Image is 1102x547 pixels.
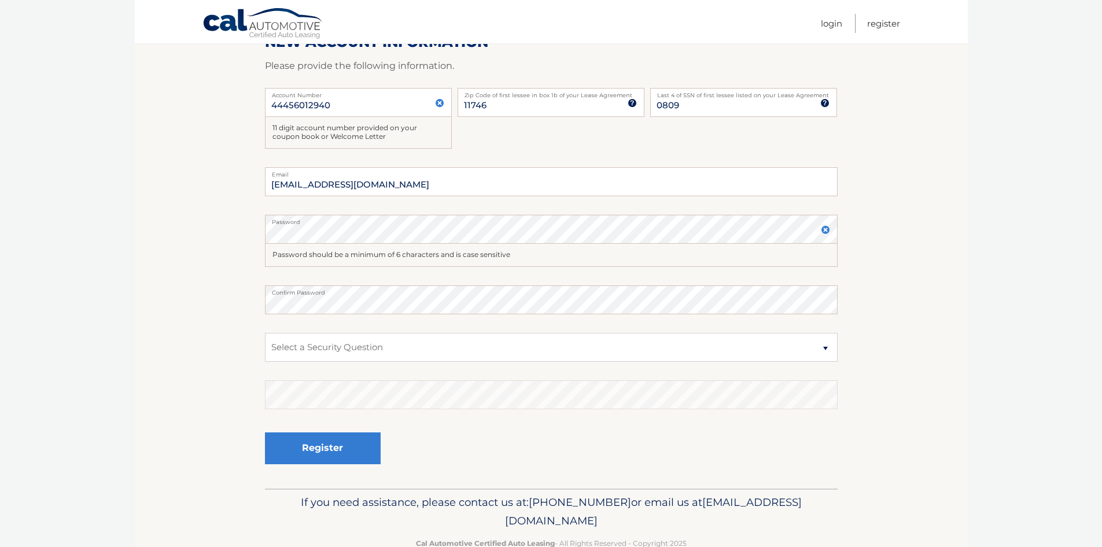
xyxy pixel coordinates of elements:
[529,495,631,509] span: [PHONE_NUMBER]
[458,88,644,117] input: Zip Code
[265,88,452,97] label: Account Number
[820,98,830,108] img: tooltip.svg
[458,88,644,97] label: Zip Code of first lessee in box 1b of your Lease Agreement
[265,215,838,224] label: Password
[265,117,452,149] div: 11 digit account number provided on your coupon book or Welcome Letter
[202,8,324,41] a: Cal Automotive
[628,98,637,108] img: tooltip.svg
[650,88,837,97] label: Last 4 of SSN of first lessee listed on your Lease Agreement
[435,98,444,108] img: close.svg
[821,14,842,33] a: Login
[505,495,802,527] span: [EMAIL_ADDRESS][DOMAIN_NAME]
[265,88,452,117] input: Account Number
[265,285,838,295] label: Confirm Password
[265,244,838,267] div: Password should be a minimum of 6 characters and is case sensitive
[867,14,900,33] a: Register
[650,88,837,117] input: SSN or EIN (last 4 digits only)
[265,58,838,74] p: Please provide the following information.
[821,225,830,234] img: close.svg
[265,432,381,464] button: Register
[272,493,830,530] p: If you need assistance, please contact us at: or email us at
[265,167,838,196] input: Email
[265,167,838,177] label: Email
